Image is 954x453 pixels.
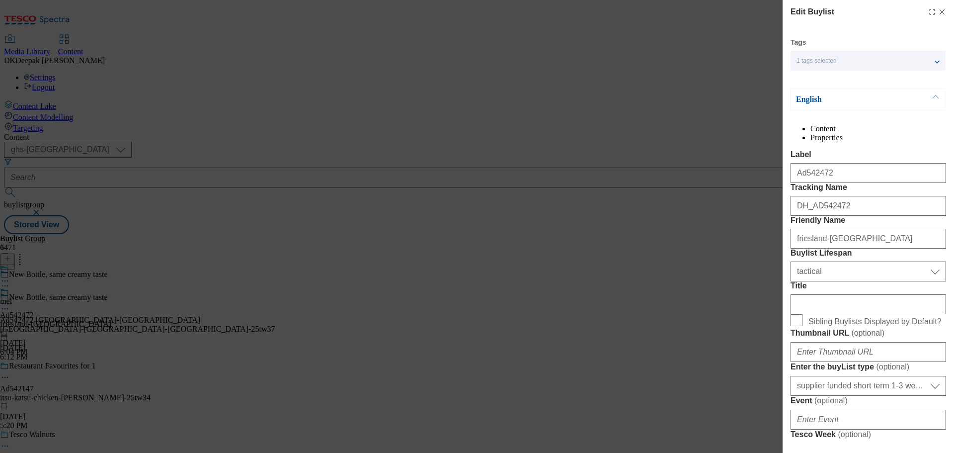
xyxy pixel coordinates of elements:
li: Properties [810,133,946,142]
label: Tracking Name [791,183,946,192]
input: Enter Event [791,410,946,430]
label: Buylist Lifespan [791,249,946,258]
label: Tesco Week [791,430,946,440]
label: Tags [791,40,806,45]
span: ( optional ) [876,362,909,371]
label: Friendly Name [791,216,946,225]
label: Title [791,281,946,290]
label: Enter the buyList type [791,362,946,372]
input: Enter Friendly Name [791,229,946,249]
span: 1 tags selected [796,57,837,65]
h4: Edit Buylist [791,6,834,18]
span: Sibling Buylists Displayed by Default? [808,317,942,326]
label: Label [791,150,946,159]
button: 1 tags selected [791,51,946,71]
span: ( optional ) [838,430,871,439]
input: Enter Label [791,163,946,183]
p: English [796,94,900,104]
label: Event [791,396,946,406]
input: Enter Title [791,294,946,314]
span: ( optional ) [851,329,884,337]
input: Enter Tracking Name [791,196,946,216]
li: Content [810,124,946,133]
input: Enter Thumbnail URL [791,342,946,362]
label: Thumbnail URL [791,328,946,338]
span: ( optional ) [814,396,848,405]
